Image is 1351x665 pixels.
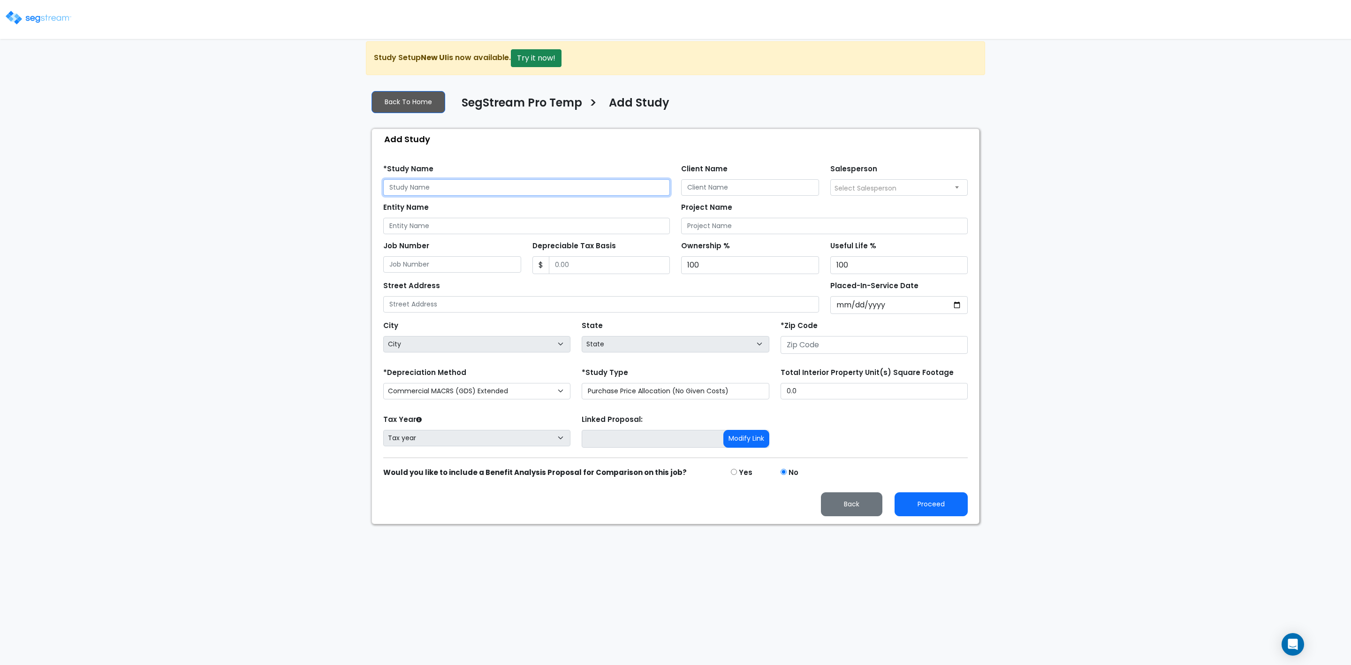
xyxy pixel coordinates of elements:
div: Open Intercom Messenger [1282,633,1304,656]
h4: Add Study [609,96,669,112]
input: Entity Name [383,218,670,234]
h4: SegStream Pro Temp [462,96,582,112]
label: City [383,321,398,331]
button: Modify Link [723,430,769,448]
input: Useful Life % [830,256,968,274]
span: Select Salesperson [835,183,896,193]
input: Client Name [681,179,819,196]
input: 0.00 [549,256,670,274]
input: Project Name [681,218,968,234]
a: Back To Home [372,91,445,113]
input: Zip Code [781,336,968,354]
strong: New UI [421,52,447,63]
label: Street Address [383,281,440,291]
input: Study Name [383,179,670,196]
label: No [789,467,798,478]
input: Street Address [383,296,819,313]
button: Proceed [895,492,968,516]
a: Add Study [602,96,669,116]
label: Entity Name [383,202,429,213]
span: $ [532,256,549,274]
label: State [582,321,603,331]
div: Add Study [377,129,979,149]
strong: Would you like to include a Benefit Analysis Proposal for Comparison on this job? [383,467,687,477]
label: Project Name [681,202,732,213]
input: Job Number [383,256,521,273]
img: logo.png [6,11,71,24]
button: Try it now! [511,49,562,67]
label: *Study Type [582,367,628,378]
label: Linked Proposal: [582,414,643,425]
label: Client Name [681,164,728,175]
label: Ownership % [681,241,730,252]
label: Placed-In-Service Date [830,281,918,291]
input: total square foot [781,383,968,399]
a: Back [813,497,890,509]
label: Depreciable Tax Basis [532,241,616,252]
label: Yes [739,467,752,478]
label: Useful Life % [830,241,876,252]
label: *Zip Code [781,321,818,331]
label: Job Number [383,241,429,252]
div: Study Setup is now available. [366,41,985,75]
label: *Depreciation Method [383,367,466,378]
input: Ownership % [681,256,819,274]
label: Salesperson [830,164,877,175]
label: *Study Name [383,164,433,175]
label: Total Interior Property Unit(s) Square Footage [781,367,954,378]
label: Tax Year [383,414,422,425]
button: Back [821,492,882,516]
a: SegStream Pro Temp [455,96,582,116]
h3: > [589,95,597,114]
